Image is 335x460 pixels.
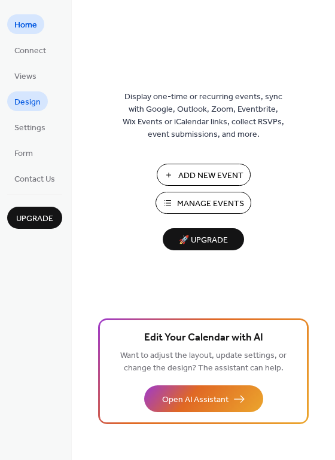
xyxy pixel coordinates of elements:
a: Home [7,14,44,34]
a: Settings [7,117,53,137]
span: Views [14,70,36,83]
button: Upgrade [7,207,62,229]
span: Connect [14,45,46,57]
a: Design [7,91,48,111]
span: Design [14,96,41,109]
span: Upgrade [16,213,53,225]
span: Home [14,19,37,32]
span: Edit Your Calendar with AI [144,330,263,346]
a: Connect [7,40,53,60]
span: Display one-time or recurring events, sync with Google, Outlook, Zoom, Eventbrite, Wix Events or ... [123,91,284,141]
span: 🚀 Upgrade [170,232,237,249]
button: Add New Event [157,164,251,186]
span: Want to adjust the layout, update settings, or change the design? The assistant can help. [120,348,287,376]
a: Views [7,66,44,85]
a: Form [7,143,40,162]
a: Contact Us [7,168,62,188]
span: Form [14,148,33,160]
span: Contact Us [14,173,55,186]
span: Add New Event [178,170,243,182]
span: Settings [14,122,45,134]
button: Manage Events [156,192,251,214]
button: 🚀 Upgrade [163,228,244,250]
button: Open AI Assistant [144,385,263,412]
span: Open AI Assistant [162,394,229,406]
span: Manage Events [177,198,244,210]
